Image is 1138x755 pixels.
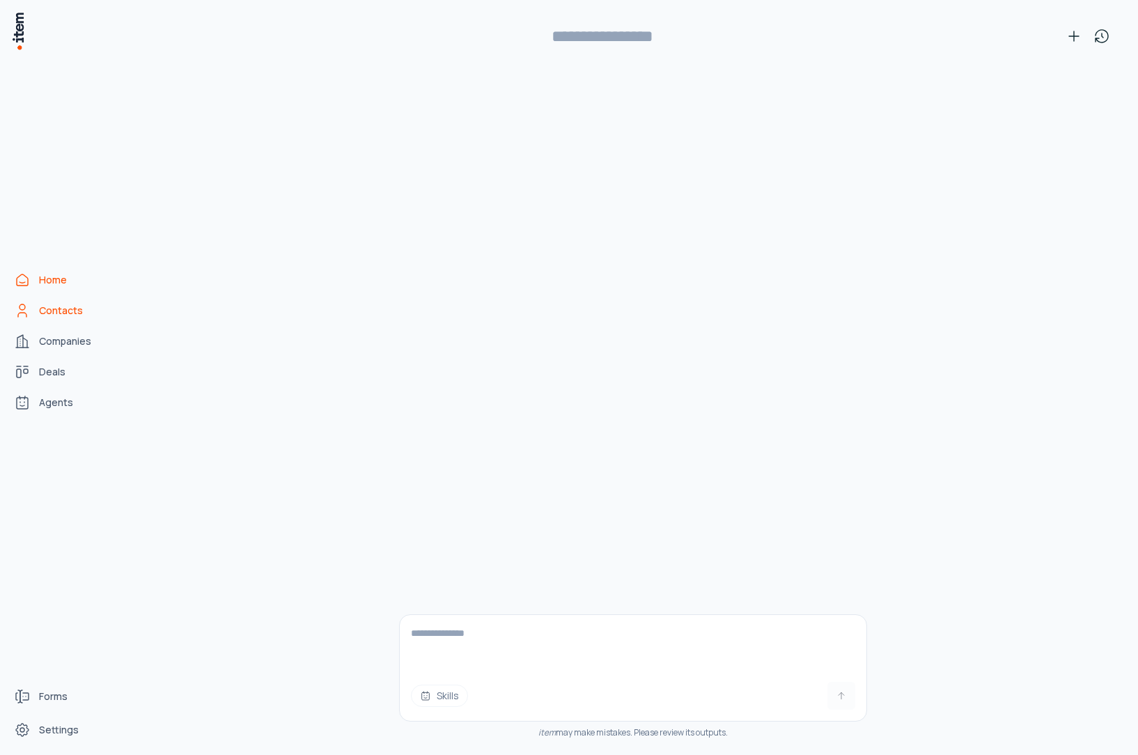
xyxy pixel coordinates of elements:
span: Deals [39,365,65,379]
span: Contacts [39,304,83,318]
button: View history [1088,22,1116,50]
span: Skills [437,689,459,703]
a: Agents [8,389,114,417]
a: deals [8,358,114,386]
span: Companies [39,334,91,348]
a: Home [8,266,114,294]
img: Item Brain Logo [11,11,25,51]
a: Contacts [8,297,114,325]
a: Forms [8,683,114,710]
span: Home [39,273,67,287]
div: may make mistakes. Please review its outputs. [399,727,867,738]
i: item [538,726,556,738]
span: Forms [39,690,68,703]
button: New conversation [1060,22,1088,50]
button: Skills [411,685,468,707]
a: Settings [8,716,114,744]
span: Agents [39,396,73,410]
a: Companies [8,327,114,355]
span: Settings [39,723,79,737]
